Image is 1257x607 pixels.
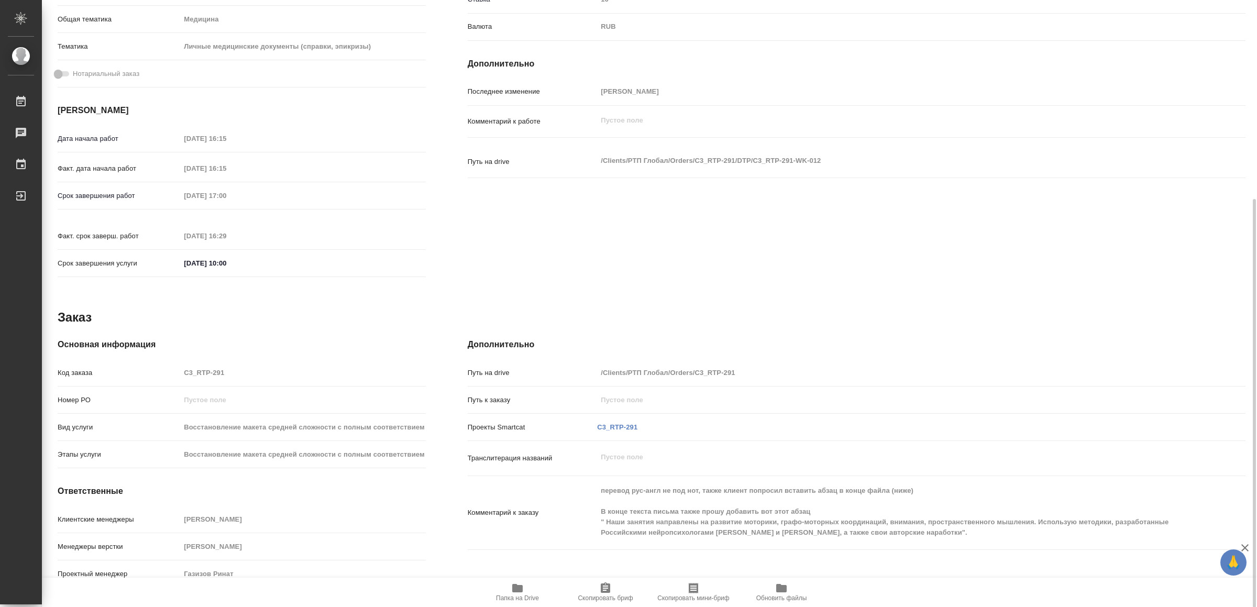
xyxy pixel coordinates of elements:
span: Нотариальный заказ [73,69,139,79]
p: Проектный менеджер [58,569,180,579]
h4: [PERSON_NAME] [58,104,426,117]
p: Путь к заказу [468,395,598,405]
span: Обновить файлы [756,594,807,602]
p: Транслитерация названий [468,453,598,463]
textarea: перевод рус-англ не под нот, также клиент попросил вставить абзац в конце файла (ниже) В конце те... [597,482,1181,542]
p: Код заказа [58,368,180,378]
input: Пустое поле [597,84,1181,99]
button: Папка на Drive [473,578,561,607]
h4: Дополнительно [468,58,1245,70]
span: Скопировать мини-бриф [657,594,729,602]
span: 🙏 [1225,551,1242,573]
p: Вид услуги [58,422,180,433]
div: RUB [597,18,1181,36]
p: Валюта [468,21,598,32]
input: Пустое поле [180,566,425,581]
p: Тематика [58,41,180,52]
input: Пустое поле [180,228,272,244]
p: Путь на drive [468,157,598,167]
h2: Заказ [58,309,92,326]
p: Последнее изменение [468,86,598,97]
input: Пустое поле [180,512,425,527]
p: Срок завершения услуги [58,258,180,269]
input: Пустое поле [180,420,425,435]
input: Пустое поле [597,365,1181,380]
p: Общая тематика [58,14,180,25]
p: Проекты Smartcat [468,422,598,433]
h4: Ответственные [58,485,426,498]
span: Папка на Drive [496,594,539,602]
p: Факт. срок заверш. работ [58,231,180,241]
input: Пустое поле [180,161,272,176]
input: Пустое поле [180,131,272,146]
input: ✎ Введи что-нибудь [180,256,272,271]
input: Пустое поле [180,365,425,380]
p: Дата начала работ [58,134,180,144]
input: Пустое поле [597,392,1181,407]
button: Скопировать мини-бриф [649,578,737,607]
h4: Основная информация [58,338,426,351]
h4: Дополнительно [468,338,1245,351]
p: Номер РО [58,395,180,405]
button: Скопировать бриф [561,578,649,607]
p: Комментарий к заказу [468,507,598,518]
a: C3_RTP-291 [597,423,637,431]
div: Личные медицинские документы (справки, эпикризы) [180,38,425,56]
div: Медицина [180,10,425,28]
p: Путь на drive [468,368,598,378]
input: Пустое поле [180,539,425,554]
p: Клиентские менеджеры [58,514,180,525]
p: Срок завершения работ [58,191,180,201]
p: Этапы услуги [58,449,180,460]
input: Пустое поле [180,392,425,407]
p: Факт. дата начала работ [58,163,180,174]
p: Комментарий к работе [468,116,598,127]
p: Менеджеры верстки [58,542,180,552]
input: Пустое поле [180,188,272,203]
button: 🙏 [1220,549,1247,576]
input: Пустое поле [180,447,425,462]
textarea: /Clients/РТП Глобал/Orders/C3_RTP-291/DTP/C3_RTP-291-WK-012 [597,152,1181,170]
button: Обновить файлы [737,578,825,607]
span: Скопировать бриф [578,594,633,602]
